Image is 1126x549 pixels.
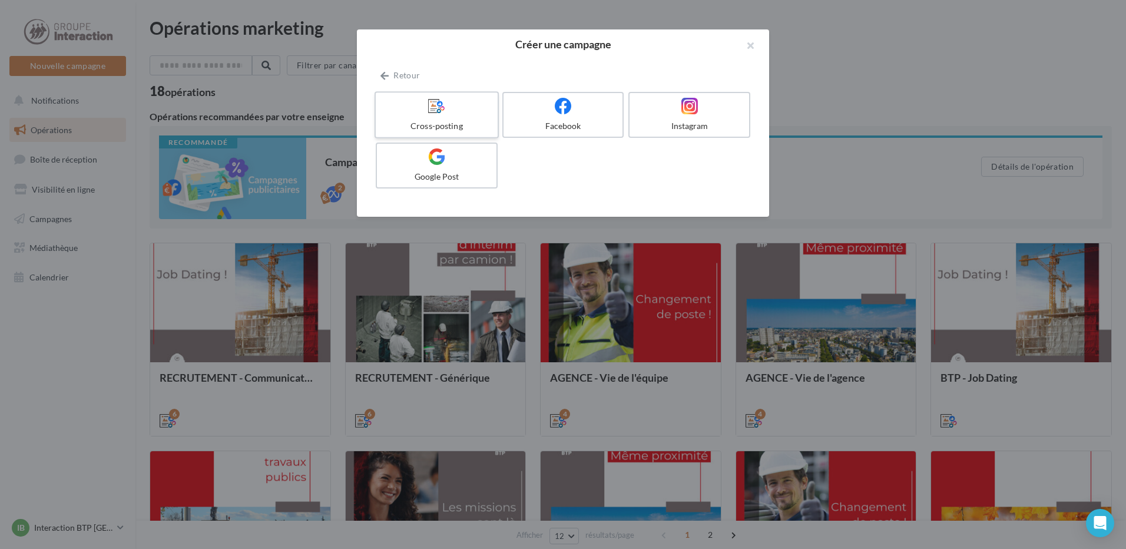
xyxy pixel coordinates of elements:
div: Facebook [508,120,618,132]
div: Cross-posting [380,120,492,132]
h2: Créer une campagne [376,39,750,49]
div: Instagram [634,120,744,132]
div: Open Intercom Messenger [1086,509,1114,537]
button: Retour [376,68,425,82]
div: Google Post [382,171,492,183]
